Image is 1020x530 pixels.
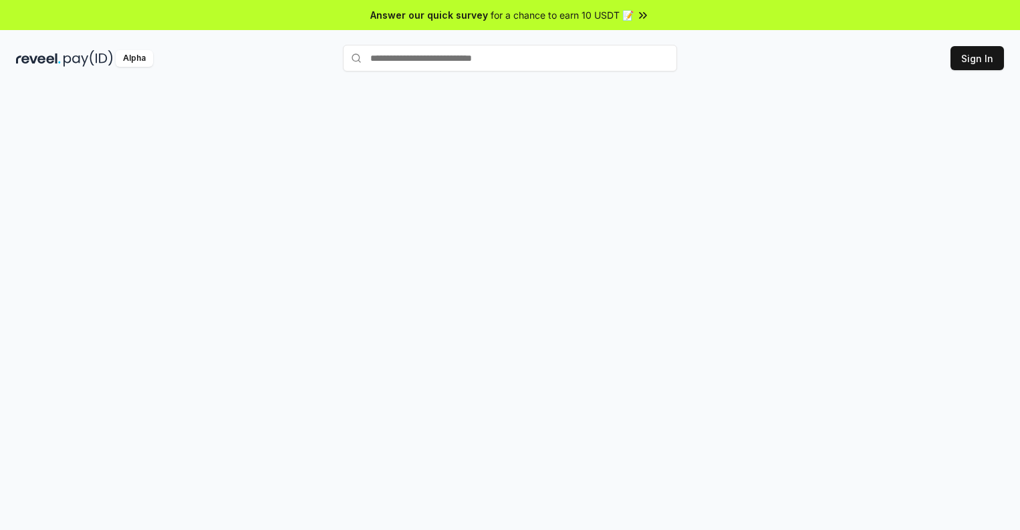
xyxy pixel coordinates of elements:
[16,50,61,67] img: reveel_dark
[491,8,634,22] span: for a chance to earn 10 USDT 📝
[950,46,1004,70] button: Sign In
[370,8,488,22] span: Answer our quick survey
[116,50,153,67] div: Alpha
[63,50,113,67] img: pay_id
